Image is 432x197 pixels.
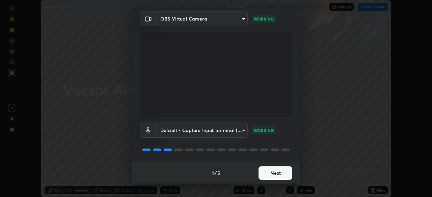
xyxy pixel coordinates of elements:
p: WORKING [254,127,274,133]
h4: 1 [212,169,214,176]
button: Next [259,166,292,180]
h4: / [215,169,217,176]
div: OBS Virtual Camera [156,123,248,138]
div: OBS Virtual Camera [156,11,248,26]
h4: 5 [217,169,220,176]
p: WORKING [254,16,274,22]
